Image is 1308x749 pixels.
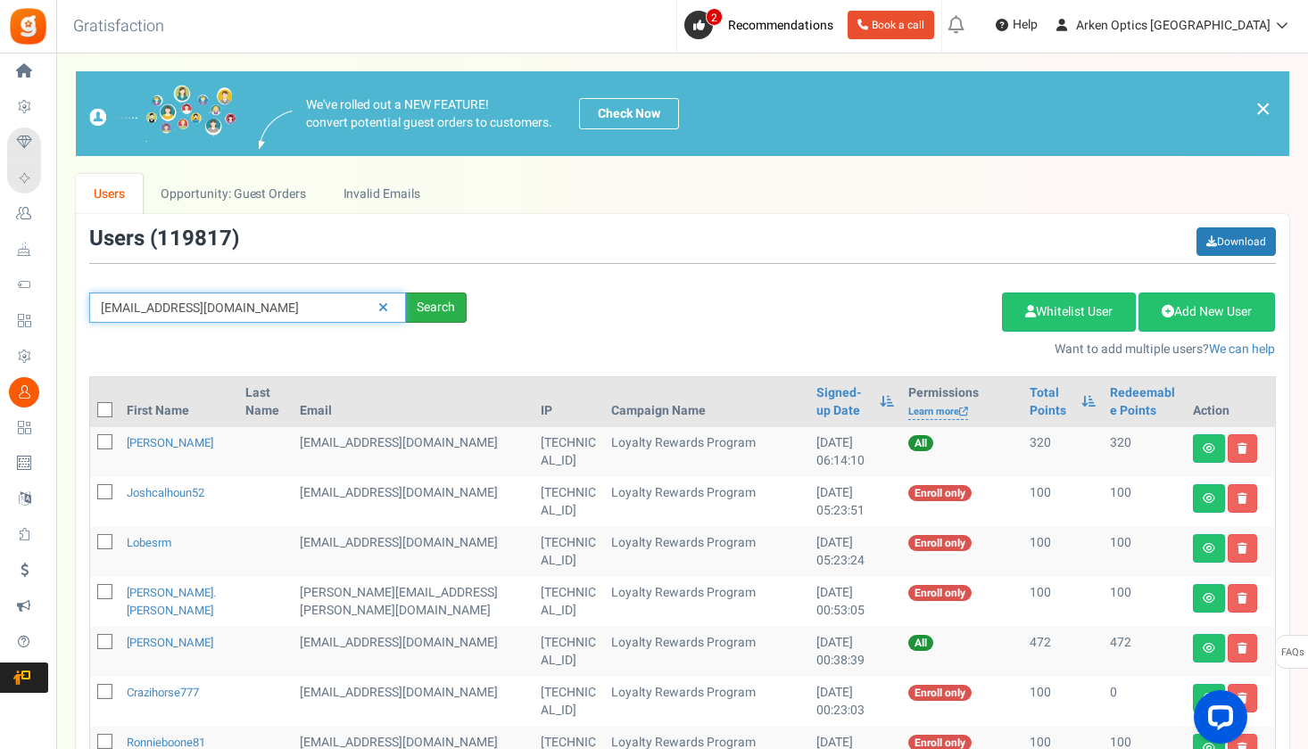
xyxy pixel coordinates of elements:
[908,635,933,651] span: All
[579,98,679,129] a: Check Now
[76,174,144,214] a: Users
[706,8,723,26] span: 2
[293,677,534,727] td: General
[1103,477,1186,527] td: 100
[908,485,972,501] span: Enroll only
[89,227,239,251] h3: Users ( )
[1238,493,1247,504] i: Delete user
[1110,384,1179,420] a: Redeemable Points
[1022,477,1103,527] td: 100
[259,111,293,149] img: images
[604,577,809,627] td: Loyalty Rewards Program
[604,527,809,577] td: Loyalty Rewards Program
[293,527,534,577] td: General
[325,174,438,214] a: Invalid Emails
[809,477,900,527] td: [DATE] 05:23:51
[493,341,1276,358] p: Want to add multiple users?
[908,405,968,420] a: Learn more
[1022,577,1103,627] td: 100
[1103,677,1186,727] td: 0
[604,677,809,727] td: Loyalty Rewards Program
[809,427,900,477] td: [DATE] 06:14:10
[908,585,972,601] span: Enroll only
[989,11,1045,39] a: Help
[534,527,604,577] td: [TECHNICAL_ID]
[1238,543,1247,554] i: Delete user
[293,427,534,477] td: [EMAIL_ADDRESS][DOMAIN_NAME]
[306,96,552,132] p: We've rolled out a NEW FEATURE! convert potential guest orders to customers.
[728,16,833,35] span: Recommendations
[816,384,870,420] a: Signed-up Date
[1203,543,1215,554] i: View details
[684,11,840,39] a: 2 Recommendations
[1203,493,1215,504] i: View details
[1203,643,1215,654] i: View details
[1103,577,1186,627] td: 100
[1238,443,1247,454] i: Delete user
[1186,377,1275,427] th: Action
[127,484,204,501] a: joshcalhoun52
[120,377,239,427] th: First Name
[848,11,934,39] a: Book a call
[1280,636,1304,670] span: FAQs
[534,627,604,677] td: [TECHNICAL_ID]
[534,577,604,627] td: [TECHNICAL_ID]
[89,85,236,143] img: images
[127,434,213,451] a: [PERSON_NAME]
[1209,340,1275,358] a: We can help
[534,677,604,727] td: [TECHNICAL_ID]
[1238,643,1247,654] i: Delete user
[127,534,171,551] a: lobesrm
[369,292,397,324] a: Reset
[604,427,809,477] td: Loyalty Rewards Program
[1008,16,1038,34] span: Help
[1022,427,1103,477] td: 320
[89,292,406,323] input: Search by email or name
[604,377,809,427] th: Campaign Name
[1103,427,1186,477] td: 320
[1103,527,1186,577] td: 100
[809,677,900,727] td: [DATE] 00:23:03
[54,9,184,45] h3: Gratisfaction
[534,427,604,477] td: [TECHNICAL_ID]
[1022,527,1103,577] td: 100
[1002,292,1136,332] a: Whitelist User
[1076,16,1271,35] span: Arken Optics [GEOGRAPHIC_DATA]
[238,377,293,427] th: Last Name
[604,627,809,677] td: Loyalty Rewards Program
[1022,677,1103,727] td: 100
[901,377,1022,427] th: Permissions
[1238,593,1247,604] i: Delete user
[406,292,467,323] div: Search
[127,634,213,651] a: [PERSON_NAME]
[1022,627,1103,677] td: 472
[143,174,324,214] a: Opportunity: Guest Orders
[534,477,604,527] td: [TECHNICAL_ID]
[604,477,809,527] td: Loyalty Rewards Program
[908,535,972,551] span: Enroll only
[293,377,534,427] th: Email
[1103,627,1186,677] td: 472
[908,435,933,451] span: All
[293,477,534,527] td: General
[293,577,534,627] td: General
[1203,443,1215,454] i: View details
[1255,98,1271,119] a: ×
[534,377,604,427] th: IP
[293,627,534,677] td: [EMAIL_ADDRESS][DOMAIN_NAME]
[1030,384,1072,420] a: Total Points
[809,527,900,577] td: [DATE] 05:23:24
[1138,292,1275,332] a: Add New User
[1203,593,1215,604] i: View details
[809,577,900,627] td: [DATE] 00:53:05
[127,584,216,619] a: [PERSON_NAME].[PERSON_NAME]
[157,223,232,254] span: 119817
[1196,227,1276,256] a: Download
[809,627,900,677] td: [DATE] 00:38:39
[127,684,199,701] a: crazihorse777
[908,685,972,701] span: Enroll only
[8,6,48,46] img: Gratisfaction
